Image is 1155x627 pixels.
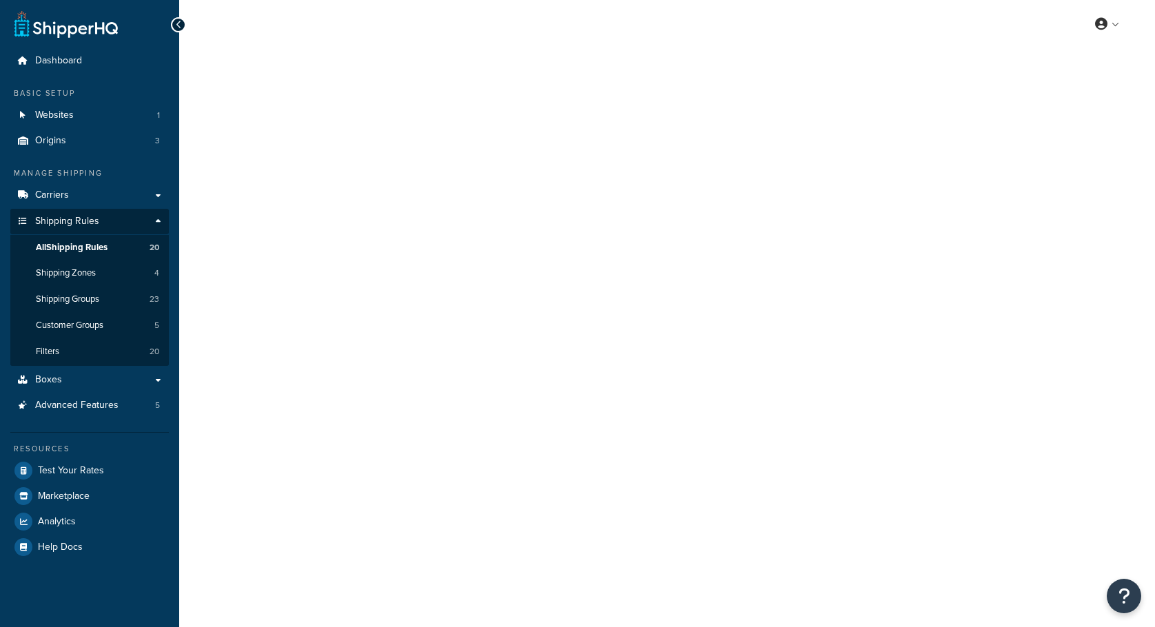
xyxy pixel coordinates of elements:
[155,135,160,147] span: 3
[154,267,159,279] span: 4
[150,294,159,305] span: 23
[35,189,69,201] span: Carriers
[10,88,169,99] div: Basic Setup
[38,516,76,528] span: Analytics
[35,110,74,121] span: Websites
[10,48,169,74] a: Dashboard
[155,400,160,411] span: 5
[157,110,160,121] span: 1
[36,242,108,254] span: All Shipping Rules
[10,509,169,534] a: Analytics
[35,55,82,67] span: Dashboard
[10,313,169,338] li: Customer Groups
[38,465,104,477] span: Test Your Rates
[150,242,159,254] span: 20
[150,346,159,358] span: 20
[10,367,169,393] a: Boxes
[10,458,169,483] a: Test Your Rates
[36,320,103,331] span: Customer Groups
[10,209,169,366] li: Shipping Rules
[35,400,119,411] span: Advanced Features
[10,535,169,559] a: Help Docs
[38,491,90,502] span: Marketplace
[38,542,83,553] span: Help Docs
[10,339,169,364] a: Filters20
[10,103,169,128] a: Websites1
[10,287,169,312] a: Shipping Groups23
[10,393,169,418] li: Advanced Features
[10,260,169,286] a: Shipping Zones4
[10,167,169,179] div: Manage Shipping
[10,260,169,286] li: Shipping Zones
[10,183,169,208] a: Carriers
[10,209,169,234] a: Shipping Rules
[10,484,169,508] a: Marketplace
[1107,579,1141,613] button: Open Resource Center
[10,339,169,364] li: Filters
[10,393,169,418] a: Advanced Features5
[35,374,62,386] span: Boxes
[10,313,169,338] a: Customer Groups5
[35,135,66,147] span: Origins
[10,128,169,154] li: Origins
[36,346,59,358] span: Filters
[10,128,169,154] a: Origins3
[35,216,99,227] span: Shipping Rules
[10,235,169,260] a: AllShipping Rules20
[154,320,159,331] span: 5
[36,294,99,305] span: Shipping Groups
[10,287,169,312] li: Shipping Groups
[36,267,96,279] span: Shipping Zones
[10,103,169,128] li: Websites
[10,443,169,455] div: Resources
